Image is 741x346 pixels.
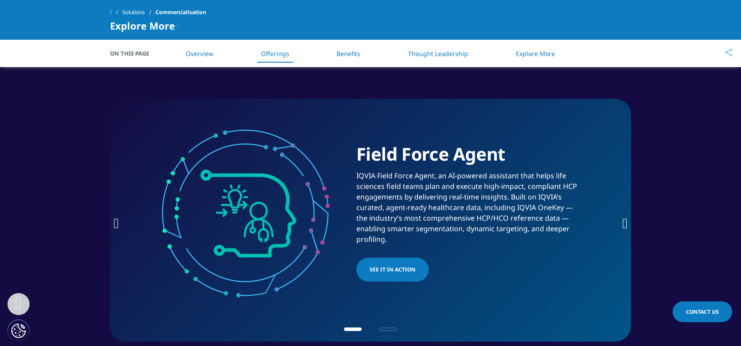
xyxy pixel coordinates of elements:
button: Definições de cookies [8,320,30,342]
span: Commercialization [155,4,206,20]
a: SEE IT IN ACTION [356,258,429,282]
a: Offerings [261,49,289,58]
span: Explore More [110,20,175,31]
a: Benefits [336,49,360,58]
a: Thought Leadership [408,49,468,58]
div: 1 / 2 [110,99,631,342]
span: SEE IT IN ACTION [370,264,416,275]
a: Contact Us [673,301,732,322]
span: Go to slide 1 [344,327,362,331]
span: Contact Us [686,308,719,316]
h1: Field Force Agent [356,143,584,170]
div: Next slide [622,213,628,232]
a: Overview [186,49,213,58]
span: Go to slide 2 [379,327,397,331]
div: IQVIA Field Force Agent, an AI-powered assistant that helps life sciences field teams plan and ex... [356,143,584,284]
a: Solutions [122,4,155,20]
a: Explore More [516,49,555,58]
div: Previous slide [113,213,119,232]
span: On This Page [110,49,159,58]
